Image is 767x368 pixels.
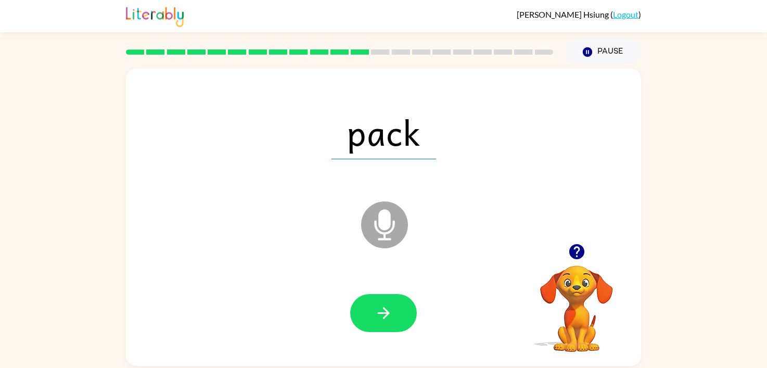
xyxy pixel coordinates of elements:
video: Your browser must support playing .mp4 files to use Literably. Please try using another browser. [525,249,629,353]
span: pack [331,105,436,159]
div: ( ) [517,9,641,19]
a: Logout [613,9,638,19]
button: Pause [566,40,641,64]
img: Literably [126,4,184,27]
span: [PERSON_NAME] Hsiung [517,9,610,19]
